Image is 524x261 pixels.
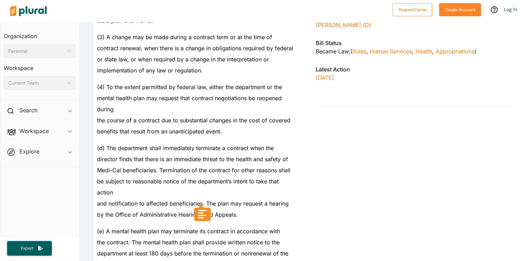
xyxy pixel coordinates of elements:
span: (4) To the extent permitted by federal law, either the department or the [97,84,282,90]
span: the course of a contract due to substantial changes in the cost of covered [97,117,290,124]
span: (d) The department shall immediately terminate a contract when the [97,145,274,151]
h3: Organization [4,26,76,41]
span: director finds that there is an immediate threat to the health and safety of [97,156,288,163]
a: Appropriations [436,48,474,55]
span: or state law, or when required by a change in the interpretation or [97,56,269,63]
h3: Bill Status [316,39,510,47]
span: (3) A change may be made during a contract term or at the time of [97,34,272,41]
span: (e) A mental health plan may terminate its contract in accordance with [97,228,280,235]
span: department at least 180 days before the termination or nonrenewal of the [97,250,288,257]
a: Rules [352,48,366,55]
span: implementation of any law or regulation. [97,67,203,74]
span: Export [16,245,38,251]
span: the contract. The mental health plan shall provide written notice to the [97,239,280,246]
div: Current Team [8,79,64,87]
button: Request Demo [393,3,432,16]
div: Personal [8,47,64,55]
span: benefits that result from an unanticipated event. [97,128,222,135]
span: be subject to reasonable notice of the department’s intent to take that action [97,178,279,196]
a: Health [416,48,432,55]
button: Export [7,241,52,256]
a: Request Demo [393,6,432,13]
h3: Latest Action [316,65,510,73]
span: mental health plan may request that contract negotiations be reopened during [97,95,282,113]
a: Log In [504,6,517,12]
span: Medi-Cal beneficiaries. Termination of the contract for other reasons shall [97,167,290,174]
a: [PERSON_NAME] (D) [316,21,371,28]
a: Create Account [439,6,481,13]
span: and notification to affected beneficiaries. The plan may request a hearing [97,200,289,207]
p: [DATE] [316,73,510,82]
h3: Workspace [4,58,76,73]
span: contract renewal, when there is a change in obligations required by federal [97,45,293,52]
h2: Search [19,106,37,114]
a: Human Services [370,48,412,55]
span: by the Office of Administrative Hearings and Appeals. [97,211,238,218]
div: Became Law , ( ) [316,47,510,55]
button: Create Account [439,3,481,16]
